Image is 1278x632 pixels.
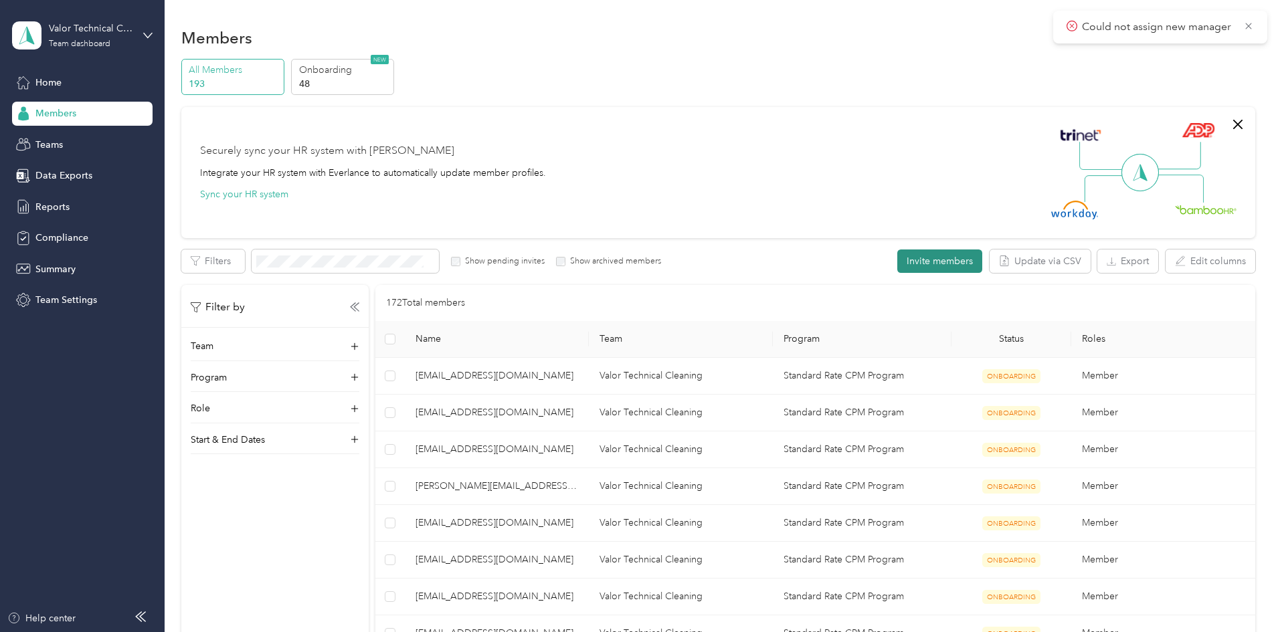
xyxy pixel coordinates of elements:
td: Member [1071,431,1255,468]
td: dfigueroa@valortechnicalcleaning.com [405,542,589,578]
td: Standard Rate CPM Program [773,578,952,615]
td: Standard Rate CPM Program [773,542,952,578]
td: ONBOARDING [951,505,1071,542]
span: Data Exports [35,169,92,183]
span: ONBOARDING [982,480,1040,494]
label: Show archived members [565,255,661,268]
span: [PERSON_NAME][EMAIL_ADDRESS][DOMAIN_NAME] [416,479,578,494]
td: Member [1071,468,1255,505]
th: Status [951,321,1071,358]
p: Team [191,339,213,353]
td: Valor Technical Cleaning [589,431,773,468]
img: Line Left Up [1079,142,1126,171]
span: ONBOARDING [982,590,1040,604]
button: Sync your HR system [200,187,288,201]
span: Team Settings [35,293,97,307]
div: Integrate your HR system with Everlance to automatically update member profiles. [200,166,546,180]
span: Members [35,106,76,120]
td: Member [1071,578,1255,615]
td: Valor Technical Cleaning [589,358,773,395]
td: Member [1071,358,1255,395]
span: ONBOARDING [982,406,1040,420]
span: [EMAIL_ADDRESS][DOMAIN_NAME] [416,368,578,383]
span: ONBOARDING [982,516,1040,530]
img: Workday [1051,201,1098,219]
td: ONBOARDING [951,395,1071,431]
p: All Members [189,63,280,77]
p: Role [191,401,210,415]
span: Teams [35,138,63,152]
span: Home [35,76,62,90]
span: Summary [35,262,76,276]
div: Team dashboard [49,40,110,48]
th: Name [405,321,589,358]
th: Team [589,321,773,358]
td: dthornton@valortechnicalcleaning.com [405,578,589,615]
img: Trinet [1057,126,1104,144]
span: ONBOARDING [982,553,1040,567]
div: Securely sync your HR system with [PERSON_NAME] [200,143,454,159]
p: Filter by [191,299,245,316]
span: [EMAIL_ADDRESS][DOMAIN_NAME] [416,516,578,530]
td: Standard Rate CPM Program [773,395,952,431]
button: Filters [181,249,245,273]
button: Export [1097,249,1158,273]
td: Member [1071,395,1255,431]
td: Valor Technical Cleaning [589,505,773,542]
td: ONBOARDING [951,542,1071,578]
td: aortiz@valortechnicalcleaning.com [405,358,589,395]
p: Onboarding [299,63,390,77]
td: Member [1071,505,1255,542]
h1: Members [181,31,252,45]
label: Show pending invites [460,255,545,268]
td: Standard Rate CPM Program [773,431,952,468]
span: NEW [371,55,389,64]
button: Help center [7,611,76,625]
button: Invite members [897,249,982,273]
p: Program [191,371,227,385]
button: Update via CSV [990,249,1091,273]
p: 48 [299,77,390,91]
button: Edit columns [1166,249,1255,273]
img: Line Right Down [1157,175,1204,203]
img: BambooHR [1175,205,1237,214]
td: ONBOARDING [951,358,1071,395]
span: ONBOARDING [982,443,1040,457]
img: Line Right Up [1154,142,1201,170]
span: [EMAIL_ADDRESS][DOMAIN_NAME] [416,405,578,420]
td: ONBOARDING [951,431,1071,468]
th: Program [773,321,952,358]
td: cdemoss@valortechnicalcleaning.com [405,431,589,468]
iframe: Everlance-gr Chat Button Frame [1203,557,1278,632]
td: ONBOARDING [951,578,1071,615]
td: Valor Technical Cleaning [589,542,773,578]
td: Standard Rate CPM Program [773,358,952,395]
span: ONBOARDING [982,369,1040,383]
td: Member [1071,542,1255,578]
div: Valor Technical Cleaning [49,21,132,35]
img: Line Left Down [1084,175,1131,202]
span: Reports [35,200,70,214]
td: Valor Technical Cleaning [589,468,773,505]
p: 193 [189,77,280,91]
td: bbarfield@valortechnicalcleaning.com [405,395,589,431]
td: crice@valortechnicalcleaning.com [405,468,589,505]
th: Roles [1071,321,1255,358]
span: [EMAIL_ADDRESS][DOMAIN_NAME] [416,552,578,567]
span: Compliance [35,231,88,245]
span: Name [416,333,578,344]
td: dbryant@valortechnicalcleaning.com [405,505,589,542]
td: ONBOARDING [951,468,1071,505]
p: Start & End Dates [191,433,265,447]
span: [EMAIL_ADDRESS][DOMAIN_NAME] [416,589,578,604]
img: ADP [1182,122,1214,138]
td: Standard Rate CPM Program [773,468,952,505]
span: [EMAIL_ADDRESS][DOMAIN_NAME] [416,442,578,457]
td: Standard Rate CPM Program [773,505,952,542]
td: Valor Technical Cleaning [589,578,773,615]
p: 172 Total members [386,296,465,310]
td: Valor Technical Cleaning [589,395,773,431]
p: Could not assign new manager [1082,19,1234,35]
